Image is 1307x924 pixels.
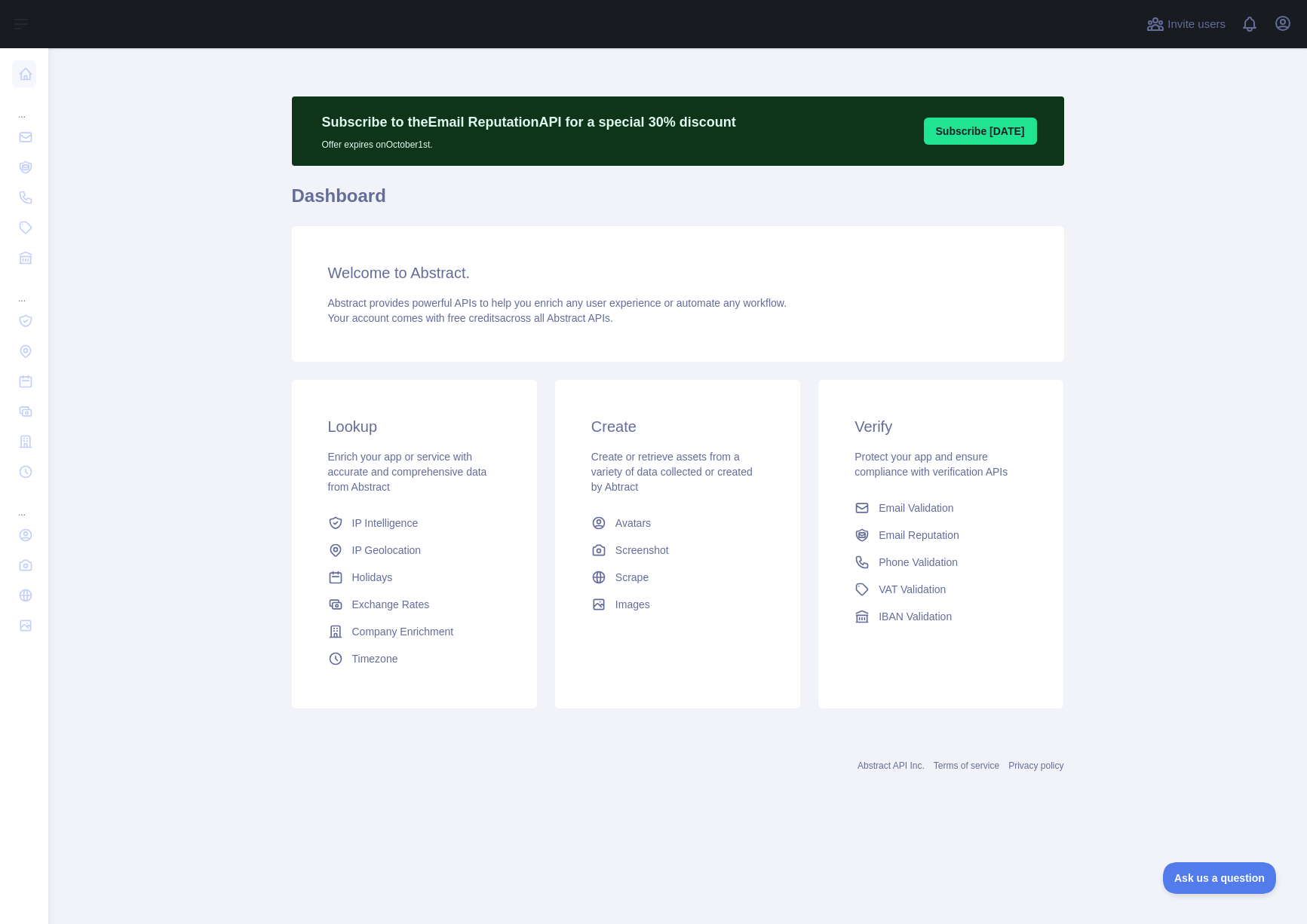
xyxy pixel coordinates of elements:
[615,516,651,531] span: Avatars
[322,591,507,618] a: Exchange Rates
[322,618,507,645] a: Company Enrichment
[848,603,1033,630] a: IBAN Validation
[1008,760,1063,771] a: Privacy policy
[328,297,787,309] span: Abstract provides powerful APIs to help you enrich any user experience or automate any workflow.
[352,543,422,558] span: IP Geolocation
[615,543,669,558] span: Screenshot
[322,537,507,564] a: IP Geolocation
[322,564,507,591] a: Holidays
[879,609,952,624] span: IBAN Validation
[322,112,736,133] p: Subscribe to the Email Reputation API for a special 30 % discount
[328,451,487,493] span: Enrich your app or service with accurate and comprehensive data from Abstract
[591,416,764,437] h3: Create
[352,651,398,666] span: Timezone
[352,624,454,639] span: Company Enrichment
[858,760,925,771] a: Abstract API Inc.
[328,312,613,324] span: Your account comes with across all Abstract APIs.
[322,645,507,672] a: Timezone
[585,509,770,537] a: Avatars
[934,760,999,771] a: Terms of service
[615,570,649,585] span: Scrape
[12,274,36,304] div: ...
[585,564,770,591] a: Scrape
[1163,862,1277,894] iframe: Toggle Customer Support
[352,597,430,612] span: Exchange Rates
[328,262,1028,283] h3: Welcome to Abstract.
[1143,12,1229,36] button: Invite users
[585,537,770,564] a: Screenshot
[352,516,419,531] span: IP Intelligence
[322,133,736,151] p: Offer expires on October 1st.
[12,90,36,121] div: ...
[854,451,1008,478] span: Protect your app and ensure compliance with verification APIs
[879,582,946,597] span: VAT Validation
[848,522,1033,549] a: Email Reputation
[924,118,1037,145] button: Subscribe [DATE]
[448,312,500,324] span: free credits
[879,528,959,543] span: Email Reputation
[591,451,753,493] span: Create or retrieve assets from a variety of data collected or created by Abtract
[12,488,36,519] div: ...
[585,591,770,618] a: Images
[879,555,958,570] span: Phone Validation
[848,549,1033,576] a: Phone Validation
[879,500,953,516] span: Email Validation
[322,509,507,537] a: IP Intelligence
[1167,16,1226,33] span: Invite users
[848,576,1033,603] a: VAT Validation
[848,494,1033,522] a: Email Validation
[292,184,1064,220] h1: Dashboard
[328,416,501,437] h3: Lookup
[352,570,393,585] span: Holidays
[615,597,650,612] span: Images
[854,416,1027,437] h3: Verify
